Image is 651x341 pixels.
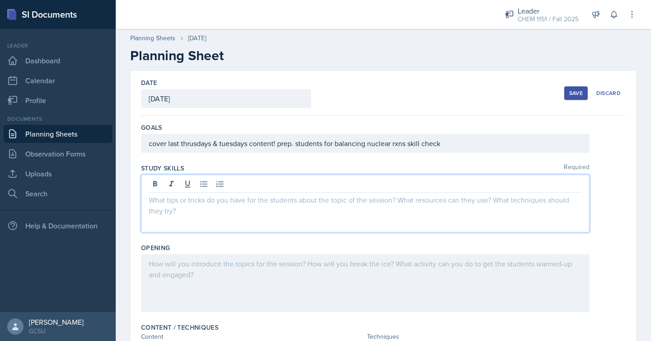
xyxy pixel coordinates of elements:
div: Help & Documentation [4,217,112,235]
a: Calendar [4,71,112,90]
label: Date [141,78,157,87]
div: [DATE] [188,33,206,43]
label: Opening [141,243,170,252]
div: GCSU [29,327,84,336]
div: CHEM 1151 / Fall 2025 [518,14,579,24]
a: Profile [4,91,112,109]
div: Leader [4,42,112,50]
a: Search [4,185,112,203]
h2: Planning Sheet [130,47,637,64]
label: Content / Techniques [141,323,218,332]
a: Planning Sheets [4,125,112,143]
button: Discard [591,86,626,100]
a: Observation Forms [4,145,112,163]
div: Documents [4,115,112,123]
a: Uploads [4,165,112,183]
div: Discard [596,90,621,97]
div: Save [569,90,583,97]
p: cover last thrusdays & tuesdays content! prep. students for balancing nuclear rxns skill check [149,138,582,149]
label: Study Skills [141,164,184,173]
label: Goals [141,123,162,132]
span: Required [564,164,590,173]
div: Leader [518,5,579,16]
button: Save [564,86,588,100]
a: Planning Sheets [130,33,175,43]
a: Dashboard [4,52,112,70]
div: [PERSON_NAME] [29,317,84,327]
